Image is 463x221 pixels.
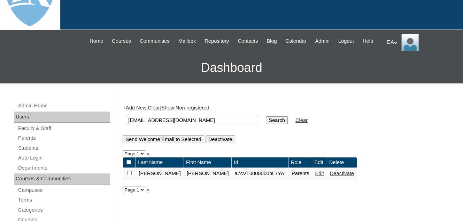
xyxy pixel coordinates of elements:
[136,168,184,180] td: [PERSON_NAME]
[266,116,287,124] input: Search
[147,151,149,156] a: »
[140,37,170,45] span: Communities
[263,37,280,45] a: Blog
[295,117,308,123] a: Clear
[17,196,110,204] a: Terms
[205,37,229,45] span: Repository
[17,101,110,110] a: Admin Home
[136,37,173,45] a: Communities
[86,37,107,45] a: Home
[315,171,324,176] a: Edit
[387,34,456,51] div: EA
[289,157,312,167] td: Role
[148,105,160,110] a: Clear
[363,37,373,45] span: Help
[17,186,110,195] a: Campuses
[201,37,232,45] a: Repository
[206,136,235,143] input: Deactivate
[136,157,184,167] td: Last Name
[175,37,200,45] a: Mailbox
[338,37,354,45] span: Logout
[232,157,288,167] td: Id
[178,37,196,45] span: Mailbox
[123,136,204,143] input: Send Welcome Email to Selected
[184,168,232,180] td: [PERSON_NAME]
[184,157,232,167] td: First Name
[330,171,354,176] a: Deactivate
[289,168,312,180] td: Parents
[401,34,419,51] img: EA Administrator
[147,187,149,193] a: »
[126,105,146,110] a: Add New
[327,157,357,167] td: Delete
[127,116,258,125] input: Search
[14,173,110,185] div: Courses & Communities
[14,112,110,123] div: Users
[3,52,460,83] h3: Dashboard
[232,168,288,180] td: a7cVT0000000hL7YAI
[335,37,357,45] a: Logout
[312,157,326,167] td: Edit
[90,37,103,45] span: Home
[123,104,456,143] div: + | |
[315,37,330,45] span: Admin
[17,134,110,142] a: Parents
[161,105,209,110] a: Show Non-registered
[108,37,134,45] a: Courses
[17,206,110,214] a: Categories
[359,37,377,45] a: Help
[234,37,261,45] a: Contacts
[17,164,110,172] a: Departments
[17,144,110,153] a: Students
[17,154,110,162] a: Auto Login
[112,37,131,45] span: Courses
[282,37,310,45] a: Calendar
[286,37,306,45] span: Calendar
[238,37,258,45] span: Contacts
[267,37,277,45] span: Blog
[17,124,110,133] a: Faculty & Staff
[311,37,333,45] a: Admin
